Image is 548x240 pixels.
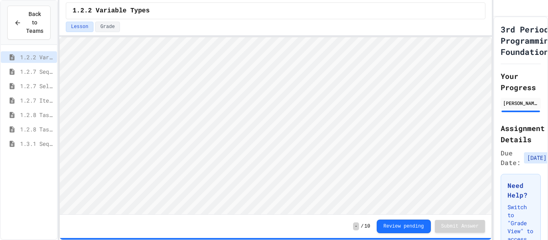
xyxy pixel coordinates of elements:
[441,223,479,230] span: Submit Answer
[501,123,541,145] h2: Assignment Details
[501,148,521,167] span: Due Date:
[353,222,359,230] span: -
[501,71,541,93] h2: Your Progress
[507,181,534,200] h3: Need Help?
[20,67,54,76] span: 1.2.7 Sequencing
[361,223,363,230] span: /
[20,111,54,119] span: 1.2.8 Task 1
[73,6,150,16] span: 1.2.2 Variable Types
[60,37,491,214] iframe: Snap! Programming Environment
[7,6,51,40] button: Back to Teams
[503,99,538,107] div: [PERSON_NAME]
[20,82,54,90] span: 1.2.7 Selection
[20,53,54,61] span: 1.2.2 Variable Types
[20,96,54,105] span: 1.2.7 Iteration
[95,22,120,32] button: Grade
[435,220,485,233] button: Submit Answer
[20,125,54,133] span: 1.2.8 Task 2
[377,220,431,233] button: Review pending
[26,10,44,35] span: Back to Teams
[364,223,370,230] span: 10
[66,22,93,32] button: Lesson
[20,139,54,148] span: 1.3.1 Sequencing Patterns/Trends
